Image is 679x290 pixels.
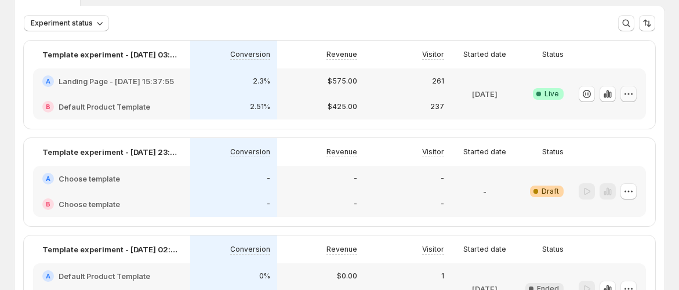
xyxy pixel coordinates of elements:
p: - [441,200,444,209]
p: Revenue [326,147,357,157]
h2: B [46,201,50,208]
p: Conversion [230,245,270,254]
p: Status [542,50,564,59]
p: - [441,174,444,183]
p: Template experiment - [DATE] 02:31:55 [42,244,181,255]
h2: Choose template [59,173,120,184]
h2: A [46,78,50,85]
h2: Choose template [59,198,120,210]
p: Conversion [230,50,270,59]
p: Started date [463,147,506,157]
p: Conversion [230,147,270,157]
p: Revenue [326,50,357,59]
h2: B [46,103,50,110]
p: [DATE] [472,88,498,100]
h2: Default Product Template [59,101,150,113]
p: Revenue [326,245,357,254]
span: Experiment status [31,19,93,28]
p: - [354,174,357,183]
p: 0% [259,271,270,281]
p: $0.00 [337,271,357,281]
p: Visitor [422,147,444,157]
p: Visitor [422,50,444,59]
p: - [267,200,270,209]
h2: Default Product Template [59,270,150,282]
p: 2.3% [253,77,270,86]
p: Started date [463,50,506,59]
p: - [267,174,270,183]
p: Status [542,147,564,157]
p: $575.00 [328,77,357,86]
p: Template experiment - [DATE] 03:55:14 [42,49,181,60]
h2: A [46,175,50,182]
p: Visitor [422,245,444,254]
p: Started date [463,245,506,254]
h2: A [46,273,50,280]
button: Sort the results [639,15,655,31]
span: Draft [542,187,559,196]
p: Status [542,245,564,254]
button: Experiment status [24,15,109,31]
p: Template experiment - [DATE] 23:35:10 [42,146,181,158]
p: - [483,186,486,197]
p: 237 [430,102,444,111]
p: $425.00 [328,102,357,111]
span: Live [544,89,559,99]
h2: Landing Page - [DATE] 15:37:55 [59,75,174,87]
p: 261 [432,77,444,86]
p: - [354,200,357,209]
p: 1 [441,271,444,281]
p: 2.51% [250,102,270,111]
